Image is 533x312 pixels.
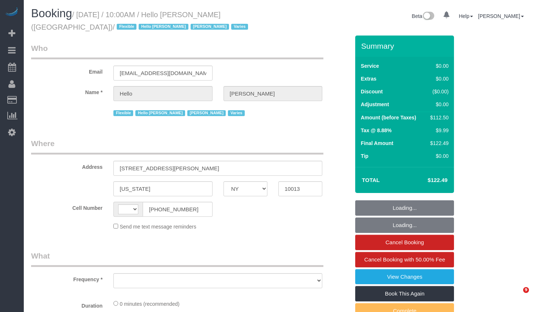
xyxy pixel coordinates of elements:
label: Discount [361,88,383,95]
div: $0.00 [427,75,448,82]
div: $0.00 [427,62,448,70]
label: Final Amount [361,140,393,147]
iframe: Intercom live chat [508,287,526,305]
input: First Name [113,86,212,101]
a: Beta [412,13,435,19]
label: Duration [26,300,108,309]
label: Extras [361,75,376,82]
legend: Where [31,138,323,155]
input: Cell Number [143,202,212,217]
span: 9 [523,287,529,293]
label: Cell Number [26,202,108,212]
label: Service [361,62,379,70]
label: Adjustment [361,101,389,108]
span: Flexible [117,24,136,30]
strong: Total [362,177,380,183]
div: $9.99 [427,127,448,134]
a: Book This Again [355,286,454,301]
div: ($0.00) [427,88,448,95]
input: Last Name [224,86,322,101]
img: Automaid Logo [4,7,19,18]
span: Cancel Booking with 50.00% Fee [364,256,445,263]
div: $0.00 [427,152,448,160]
label: Name * [26,86,108,96]
input: City [113,181,212,196]
a: [PERSON_NAME] [478,13,524,19]
a: Cancel Booking with 50.00% Fee [355,252,454,267]
span: Varies [231,24,248,30]
legend: What [31,250,323,267]
div: $0.00 [427,101,448,108]
label: Frequency * [26,273,108,283]
span: Send me text message reminders [120,224,196,230]
span: [PERSON_NAME] [187,110,226,116]
span: Hello [PERSON_NAME] [135,110,185,116]
label: Address [26,161,108,171]
label: Amount (before Taxes) [361,114,416,121]
a: View Changes [355,269,454,285]
span: Varies [228,110,245,116]
h4: $122.49 [406,177,447,183]
span: [PERSON_NAME] [191,24,229,30]
small: / [DATE] / 10:00AM / Hello [PERSON_NAME] ([GEOGRAPHIC_DATA]) [31,11,250,31]
div: $122.49 [427,140,448,147]
div: $112.50 [427,114,448,121]
span: Hello [PERSON_NAME] [139,24,188,30]
span: 0 minutes (recommended) [120,301,179,307]
input: Zip Code [278,181,322,196]
a: Cancel Booking [355,235,454,250]
legend: Who [31,43,323,59]
h3: Summary [361,42,450,50]
span: Booking [31,7,72,20]
img: New interface [422,12,434,21]
input: Email [113,66,212,81]
span: Flexible [113,110,133,116]
span: / [113,23,250,31]
label: Tip [361,152,368,160]
label: Email [26,66,108,75]
label: Tax @ 8.88% [361,127,391,134]
a: Help [459,13,473,19]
